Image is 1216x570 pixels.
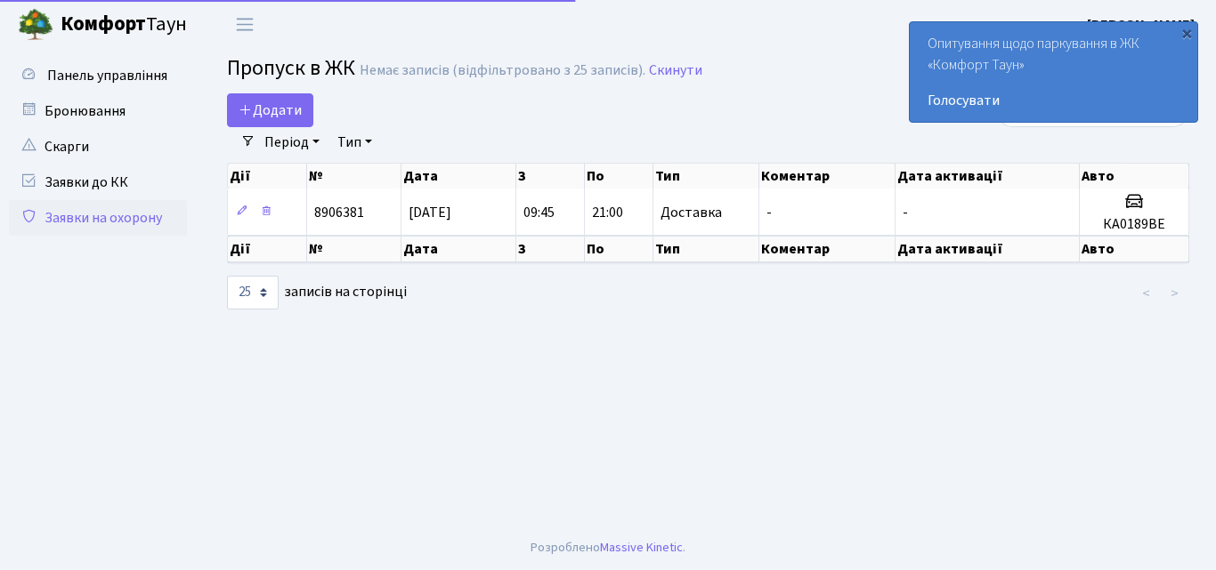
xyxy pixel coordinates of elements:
[896,164,1079,189] th: Дата активації
[227,93,313,127] a: Додати
[314,203,364,222] span: 8906381
[401,236,516,262] th: Дата
[766,203,772,222] span: -
[1087,15,1195,35] b: [PERSON_NAME]
[592,203,623,222] span: 21:00
[401,164,516,189] th: Дата
[1080,164,1189,189] th: Авто
[1080,236,1189,262] th: Авто
[516,164,585,189] th: З
[600,538,683,557] a: Massive Kinetic
[759,164,896,189] th: Коментар
[928,90,1180,111] a: Голосувати
[9,200,187,236] a: Заявки на охорону
[227,52,355,84] span: Пропуск в ЖК
[307,164,401,189] th: №
[227,276,407,309] label: записів на сторінці
[227,276,279,309] select: записів на сторінці
[409,203,451,222] span: [DATE]
[585,164,653,189] th: По
[47,66,167,85] span: Панель управління
[61,10,146,38] b: Комфорт
[9,93,187,129] a: Бронювання
[896,236,1079,262] th: Дата активації
[1087,216,1181,233] h5: КА0189ВЕ
[1087,14,1195,36] a: [PERSON_NAME]
[759,236,896,262] th: Коментар
[585,236,653,262] th: По
[9,129,187,165] a: Скарги
[18,7,53,43] img: logo.png
[257,127,327,157] a: Період
[228,164,307,189] th: Дії
[1178,24,1196,42] div: ×
[360,62,645,79] div: Немає записів (відфільтровано з 25 записів).
[228,236,307,262] th: Дії
[239,100,302,120] span: Додати
[307,236,401,262] th: №
[653,164,760,189] th: Тип
[516,236,585,262] th: З
[910,22,1197,122] div: Опитування щодо паркування в ЖК «Комфорт Таун»
[661,205,722,220] span: Доставка
[649,62,702,79] a: Скинути
[653,236,760,262] th: Тип
[330,127,379,157] a: Тип
[523,203,555,222] span: 09:45
[61,10,187,40] span: Таун
[223,10,267,39] button: Переключити навігацію
[531,538,685,558] div: Розроблено .
[9,165,187,200] a: Заявки до КК
[903,203,908,222] span: -
[9,58,187,93] a: Панель управління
